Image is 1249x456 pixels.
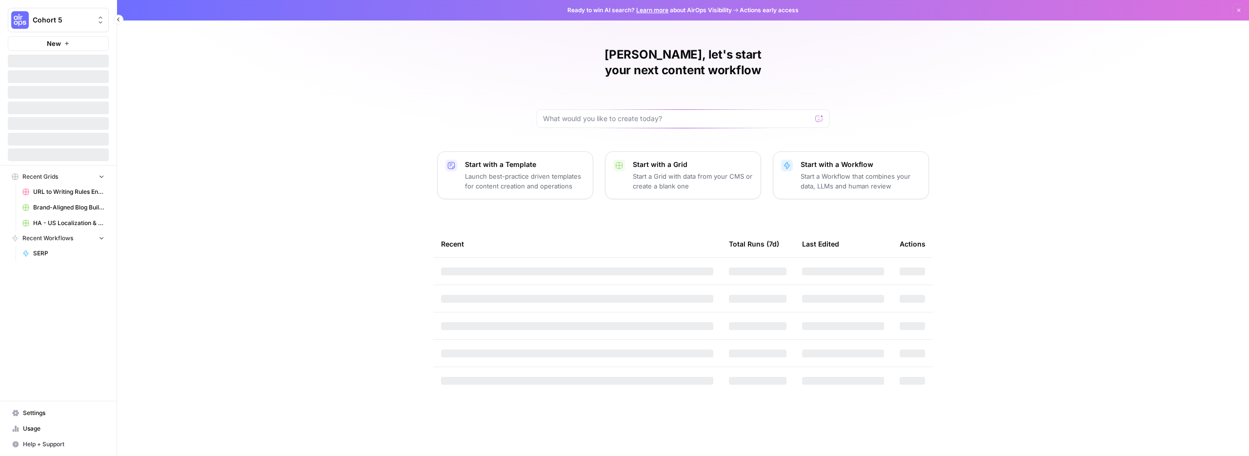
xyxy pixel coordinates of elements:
[437,151,593,199] button: Start with a TemplateLaunch best-practice driven templates for content creation and operations
[900,230,926,257] div: Actions
[8,8,109,32] button: Workspace: Cohort 5
[33,203,104,212] span: Brand-Aligned Blog Builder - [PERSON_NAME]
[47,39,61,48] span: New
[441,230,713,257] div: Recent
[801,171,921,191] p: Start a Workflow that combines your data, LLMs and human review
[543,114,811,124] input: What would you like to create today?
[23,424,104,433] span: Usage
[8,421,109,436] a: Usage
[18,246,109,261] a: SERP
[465,171,585,191] p: Launch best-practice driven templates for content creation and operations
[22,172,58,181] span: Recent Grids
[18,184,109,200] a: URL to Writing Rules Enforcer
[8,231,109,246] button: Recent Workflows
[18,215,109,231] a: HA - US Localization & Quality Check
[537,47,829,78] h1: [PERSON_NAME], let's start your next content workflow
[729,230,779,257] div: Total Runs (7d)
[465,160,585,169] p: Start with a Template
[773,151,929,199] button: Start with a WorkflowStart a Workflow that combines your data, LLMs and human review
[633,171,753,191] p: Start a Grid with data from your CMS or create a blank one
[33,187,104,196] span: URL to Writing Rules Enforcer
[802,230,839,257] div: Last Edited
[8,169,109,184] button: Recent Grids
[18,200,109,215] a: Brand-Aligned Blog Builder - [PERSON_NAME]
[8,436,109,452] button: Help + Support
[11,11,29,29] img: Cohort 5 Logo
[8,36,109,51] button: New
[33,219,104,228] span: HA - US Localization & Quality Check
[23,440,104,449] span: Help + Support
[801,160,921,169] p: Start with a Workflow
[33,15,92,25] span: Cohort 5
[633,160,753,169] p: Start with a Grid
[636,6,668,14] a: Learn more
[8,405,109,421] a: Settings
[567,6,732,15] span: Ready to win AI search? about AirOps Visibility
[740,6,799,15] span: Actions early access
[33,249,104,258] span: SERP
[605,151,761,199] button: Start with a GridStart a Grid with data from your CMS or create a blank one
[23,409,104,417] span: Settings
[22,234,73,243] span: Recent Workflows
